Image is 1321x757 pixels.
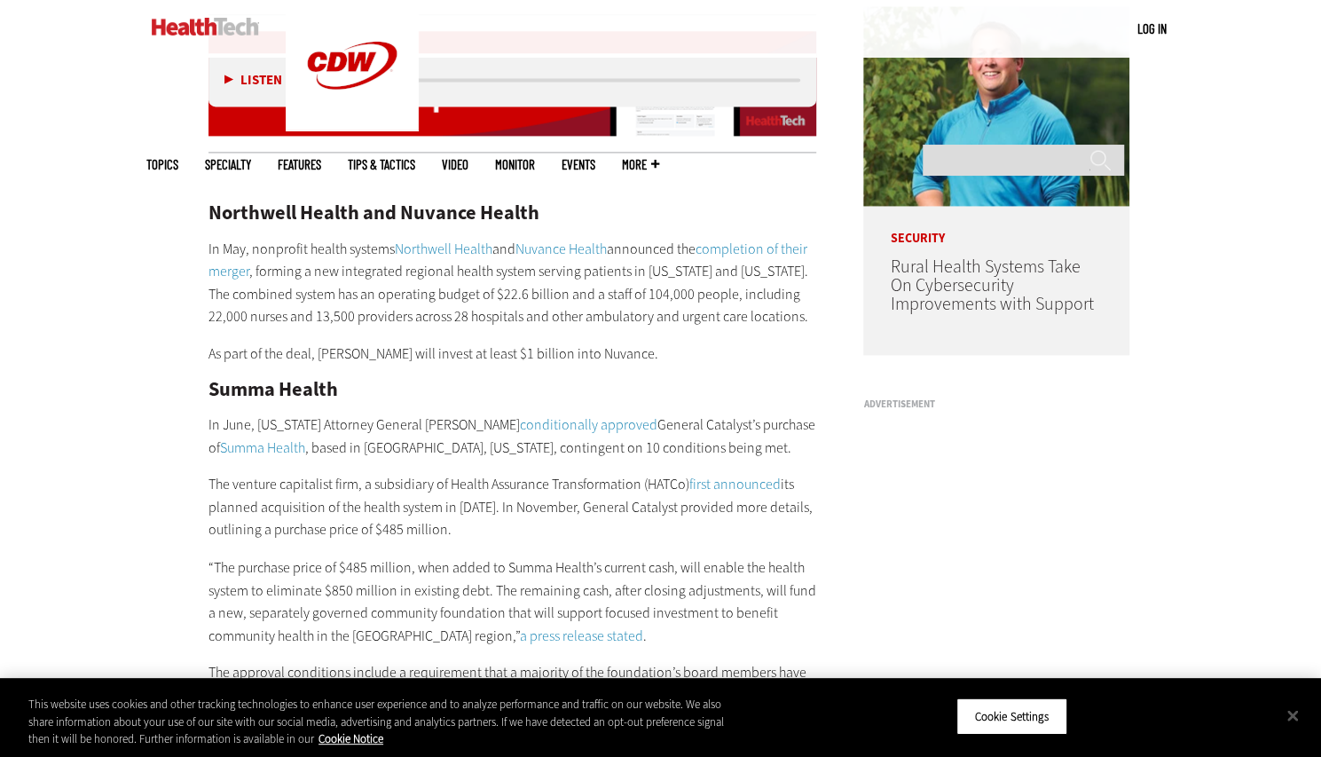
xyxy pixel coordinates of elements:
h2: Northwell Health and Nuvance Health [208,203,817,223]
a: Summa Health [220,438,305,457]
a: conditionally approved [520,415,657,434]
span: Topics [146,158,178,171]
iframe: advertisement [863,417,1129,639]
a: Events [562,158,595,171]
p: The approval conditions include a requirement that a majority of the foundation’s board members h... [208,660,817,751]
p: “The purchase price of $485 million, when added to Summa Health’s current cash, will enable the h... [208,556,817,646]
p: The venture capitalist firm, a subsidiary of Health Assurance Transformation (HATCo) its planned ... [208,473,817,541]
a: Tips & Tactics [348,158,415,171]
p: In May, nonprofit health systems and announced the , forming a new integrated regional health sys... [208,238,817,328]
a: More information about your privacy [318,731,383,746]
a: MonITor [495,158,535,171]
p: As part of the deal, [PERSON_NAME] will invest at least $1 billion into Nuvance. [208,343,817,366]
h2: Summa Health [208,380,817,399]
a: CDW [286,117,419,136]
button: Close [1273,696,1312,735]
h3: Advertisement [863,399,1129,409]
div: User menu [1137,20,1167,38]
a: Video [442,158,468,171]
a: Log in [1137,20,1167,36]
p: In June, [US_STATE] Attorney General [PERSON_NAME] General Catalyst’s purchase of , based in [GEO... [208,414,817,459]
a: completion of their merger [208,240,807,281]
p: Security [863,206,1129,245]
span: Specialty [205,158,251,171]
button: Cookie Settings [956,698,1067,735]
span: More [622,158,659,171]
a: a press release stated [520,626,643,644]
a: Rural Health Systems Take On Cybersecurity Improvements with Support [890,255,1093,316]
div: This website uses cookies and other tracking technologies to enhance user experience and to analy... [28,696,727,748]
a: first announced [689,475,781,493]
a: Nuvance Health [515,240,607,258]
img: Home [152,18,259,35]
a: Features [278,158,321,171]
a: Northwell Health [395,240,492,258]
